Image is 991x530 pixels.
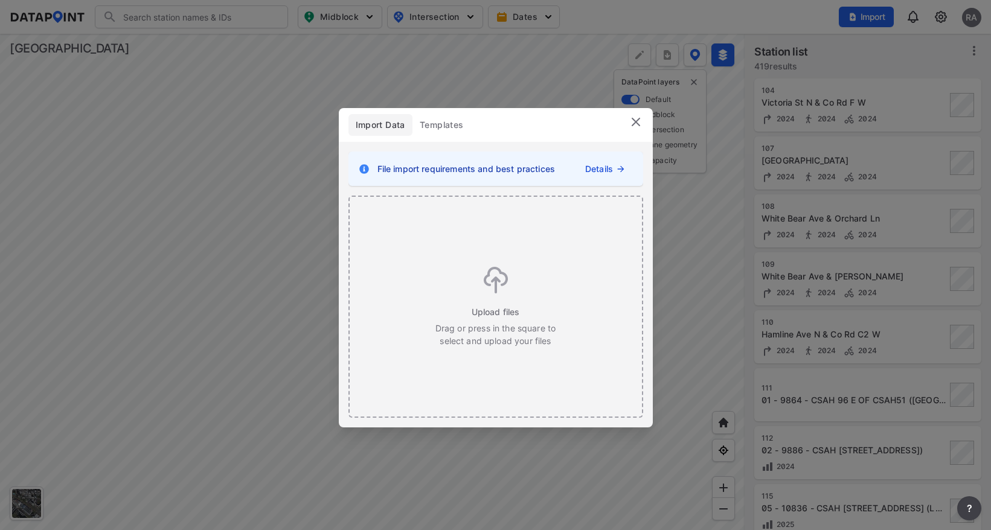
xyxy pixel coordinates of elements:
img: gPwVcByDcdB9YAAAAASUVORK5CYII= [484,267,508,293]
div: full width tabs example [348,114,471,136]
span: Upload files [472,305,520,318]
span: File import requirements and best practices [377,162,555,175]
a: Details [585,162,613,175]
img: close.efbf2170.svg [629,115,643,129]
p: Drag or press in the square to select and upload your files [435,322,557,347]
span: Templates [420,119,464,131]
span: ? [964,501,974,516]
span: Import Data [356,119,405,131]
button: more [957,496,981,520]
